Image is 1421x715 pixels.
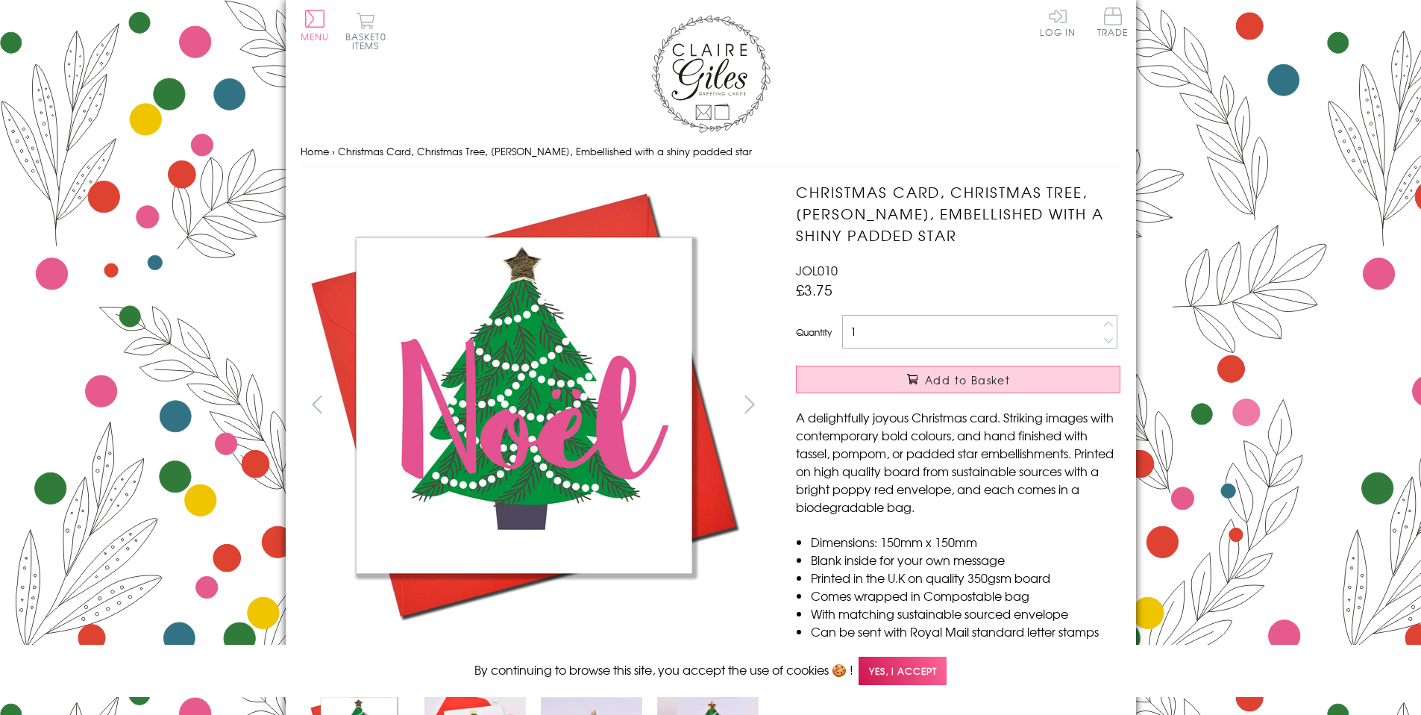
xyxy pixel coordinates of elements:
li: Can be sent with Royal Mail standard letter stamps [811,622,1120,640]
a: Trade [1097,7,1129,40]
span: Add to Basket [925,372,1010,387]
span: JOL010 [796,261,838,279]
button: prev [301,387,334,421]
span: £3.75 [796,279,832,300]
span: Yes, I accept [859,657,947,686]
img: Christmas Card, Christmas Tree, Noel, Embellished with a shiny padded star [766,181,1214,629]
li: Printed in the U.K on quality 350gsm board [811,569,1120,587]
button: Basket0 items [345,12,386,50]
button: Menu [301,10,330,41]
a: Log In [1040,7,1076,37]
li: Comes wrapped in Compostable bag [811,587,1120,605]
img: Claire Giles Greetings Cards [651,15,771,133]
p: A delightfully joyous Christmas card. Striking images with contemporary bold colours, and hand fi... [796,408,1120,516]
span: Menu [301,30,330,43]
button: next [733,387,766,421]
button: Add to Basket [796,366,1120,393]
span: › [332,144,335,158]
h1: Christmas Card, Christmas Tree, [PERSON_NAME], Embellished with a shiny padded star [796,181,1120,246]
a: Home [301,144,329,158]
li: Dimensions: 150mm x 150mm [811,533,1120,551]
span: Trade [1097,7,1129,37]
img: Christmas Card, Christmas Tree, Noel, Embellished with a shiny padded star [300,181,747,629]
span: 0 items [352,30,386,52]
li: Blank inside for your own message [811,551,1120,569]
nav: breadcrumbs [301,137,1121,167]
label: Quantity [796,325,832,339]
span: Christmas Card, Christmas Tree, [PERSON_NAME], Embellished with a shiny padded star [338,144,752,158]
li: With matching sustainable sourced envelope [811,605,1120,622]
